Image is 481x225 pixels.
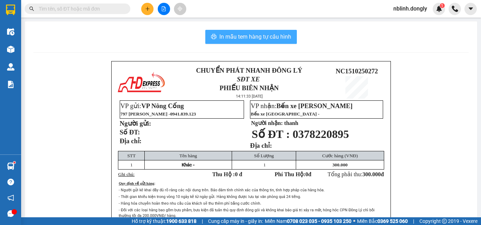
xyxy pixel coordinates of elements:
img: logo-vxr [6,5,15,15]
span: STT [127,153,136,158]
span: file-add [161,6,166,11]
span: 14:11:33 [DATE] [236,94,263,99]
span: 0 đ [235,171,242,177]
span: search [29,6,34,11]
span: : [154,181,155,185]
img: solution-icon [7,81,14,88]
span: - Thời gian khiếu kiện trong vòng 10 ngày kể từ ngày gửi. Hàng không được lưu tại văn phòng quá 2... [119,194,301,199]
span: Khác - [182,162,195,167]
span: Ghi chú: [118,172,135,177]
span: 300.000 [332,162,348,167]
span: - Đối với các loại hàng bao gồm bưu phẩm, bưu kiện đã tuân thủ quy định đóng gói và không khai bá... [119,208,375,218]
span: NC1510250270 [60,28,102,36]
strong: 0369 525 060 [377,218,408,224]
strong: Người gửi: [120,120,151,127]
span: - Người gửi kê khai đầy đủ rõ ràng các nội dung trên. Bảo đảm tính chính xác của thông tin, tính ... [119,188,325,192]
strong: PHIẾU BIÊN NHẬN [18,39,56,54]
span: notification [7,194,14,201]
span: aim [177,6,182,11]
span: In mẫu tem hàng tự cấu hình [219,32,291,41]
span: đ [381,171,384,177]
span: Cước hàng (VNĐ) [322,153,358,158]
button: plus [141,3,154,15]
span: Số Lượng [254,153,274,158]
span: printer [211,34,217,40]
span: Miền Nam [265,217,351,225]
span: SĐT XE [237,75,260,83]
button: caret-down [464,3,477,15]
span: SĐT XE [25,30,48,37]
img: phone-icon [452,6,458,12]
button: file-add [158,3,170,15]
span: 0378220895 [293,128,349,140]
span: Miền Bắc [357,217,408,225]
span: | [202,217,203,225]
span: 1 [263,162,266,167]
span: VP gửi: [120,102,184,110]
button: aim [174,3,186,15]
img: logo [4,20,14,45]
span: 300.000 [362,171,381,177]
strong: Thu Hộ : [212,171,242,177]
span: VP Nông Cống [141,102,184,110]
span: Số ĐT : [252,128,290,140]
span: 1 [441,3,443,8]
sup: 1 [440,3,445,8]
span: caret-down [468,6,474,12]
strong: CHUYỂN PHÁT NHANH ĐÔNG LÝ [196,67,302,74]
strong: Địa chỉ: [120,137,142,145]
span: | [413,217,414,225]
span: Bến xe [PERSON_NAME] [276,102,352,110]
strong: Phí Thu Hộ: đ [275,171,311,177]
span: question-circle [7,179,14,185]
span: - Hàng hóa chuyển hoàn theo nhu cầu của khách sẽ thu thêm phí bằng cước chính. [119,201,261,206]
span: 1 [130,162,133,167]
input: Tìm tên, số ĐT hoặc mã đơn [39,5,122,13]
span: 0941.839.123 [170,111,196,117]
span: Tên hàng [180,153,197,158]
span: VP nhận: [251,102,352,110]
span: nblinh.dongly [388,4,433,13]
img: warehouse-icon [7,63,14,71]
span: Hỗ trợ kỹ thuật: [132,217,196,225]
img: logo [117,71,166,95]
sup: 1 [13,161,15,164]
span: 797 [PERSON_NAME] - [120,111,196,117]
strong: CHUYỂN PHÁT NHANH ĐÔNG LÝ [15,6,59,28]
span: NC1510250272 [336,67,378,75]
strong: 0708 023 035 - 0935 103 250 [287,218,351,224]
strong: PHIẾU BIÊN NHẬN [220,84,279,92]
img: warehouse-icon [7,28,14,35]
span: thanh [284,120,298,126]
strong: 1900 633 818 [166,218,196,224]
span: message [7,210,14,217]
strong: Địa chỉ: [250,142,272,149]
strong: Người nhận: [251,120,283,126]
img: warehouse-icon [7,46,14,53]
span: ⚪️ [353,220,355,223]
span: Tổng phải thu: [327,171,384,177]
span: Cung cấp máy in - giấy in: [208,217,263,225]
button: printerIn mẫu tem hàng tự cấu hình [205,30,297,44]
span: Bến xe [GEOGRAPHIC_DATA] - [251,111,319,117]
span: copyright [442,219,447,224]
span: 0 [305,171,308,177]
img: icon-new-feature [436,6,442,12]
span: Quy định về gửi hàng [119,181,154,185]
strong: Số ĐT: [120,128,140,136]
img: warehouse-icon [7,163,14,170]
span: plus [145,6,150,11]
